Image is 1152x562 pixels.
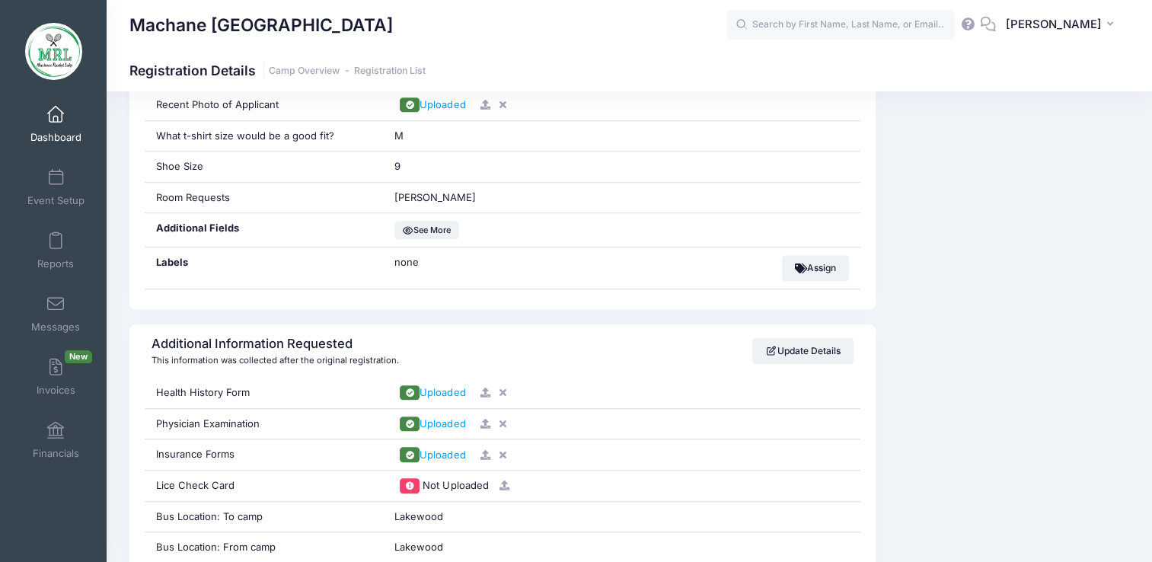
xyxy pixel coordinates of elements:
a: Uploaded [394,417,471,429]
span: none [394,255,585,270]
span: 9 [394,160,400,172]
span: Reports [37,257,74,270]
span: Uploaded [420,98,465,110]
div: Room Requests [145,183,384,213]
div: Recent Photo of Applicant [145,90,384,120]
span: Lakewood [394,510,443,522]
div: Lice Check Card [145,471,384,501]
span: Lakewood [394,541,443,553]
span: Invoices [37,384,75,397]
h4: Additional Information Requested [152,337,394,352]
div: Health History Form [145,378,384,408]
a: Event Setup [20,161,92,214]
span: Uploaded [420,386,465,398]
a: Reports [20,224,92,277]
button: Assign [782,255,850,281]
a: Uploaded [394,449,471,461]
div: Bus Location: To camp [145,502,384,532]
div: This information was collected after the original registration. [152,354,399,367]
a: Camp Overview [269,65,340,77]
div: Insurance Forms [145,439,384,470]
div: Labels [145,247,384,289]
a: Financials [20,414,92,467]
button: See More [394,221,458,239]
span: Uploaded [420,449,465,461]
a: Dashboard [20,97,92,151]
span: Event Setup [27,194,85,207]
span: [PERSON_NAME] [1006,16,1102,33]
img: Machane Racket Lake [25,23,82,80]
input: Search by First Name, Last Name, or Email... [726,10,955,40]
span: Dashboard [30,131,81,144]
div: Additional Fields [145,213,384,247]
button: [PERSON_NAME] [996,8,1129,43]
div: What t-shirt size would be a good fit? [145,121,384,152]
span: [PERSON_NAME] [394,191,476,203]
a: InvoicesNew [20,350,92,404]
span: Financials [33,447,79,460]
span: Uploaded [420,417,465,429]
span: New [65,350,92,363]
a: Messages [20,287,92,340]
div: Physician Examination [145,409,384,439]
a: Update Details [752,338,854,364]
div: Shoe Size [145,152,384,182]
span: Not Uploaded [423,479,488,491]
span: Messages [31,321,80,334]
h1: Registration Details [129,62,426,78]
a: Uploaded [394,98,471,110]
h1: Machane [GEOGRAPHIC_DATA] [129,8,393,43]
a: Uploaded [394,386,471,398]
span: M [394,129,404,142]
a: Registration List [354,65,426,77]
